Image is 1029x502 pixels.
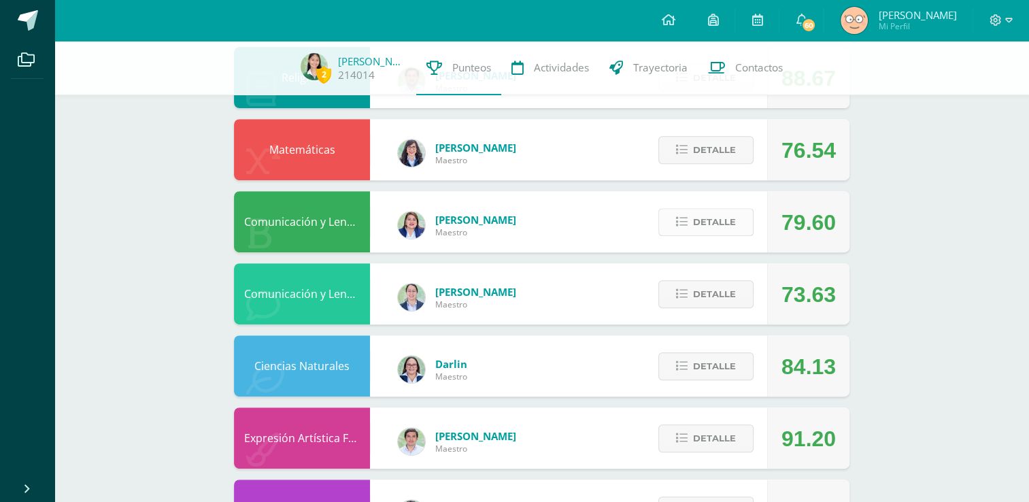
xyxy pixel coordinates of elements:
[234,119,370,180] div: Matemáticas
[398,428,425,455] img: 8e3dba6cfc057293c5db5c78f6d0205d.png
[398,356,425,383] img: 571966f00f586896050bf2f129d9ef0a.png
[599,41,698,95] a: Trayectoria
[435,299,516,310] span: Maestro
[801,18,816,33] span: 60
[234,263,370,324] div: Comunicación y Lenguaje Inglés
[452,61,491,75] span: Punteos
[435,357,467,371] span: Darlin
[698,41,793,95] a: Contactos
[534,61,589,75] span: Actividades
[435,429,516,443] span: [PERSON_NAME]
[398,212,425,239] img: 97caf0f34450839a27c93473503a1ec1.png
[398,139,425,167] img: 01c6c64f30021d4204c203f22eb207bb.png
[781,192,836,253] div: 79.60
[301,53,328,80] img: 3247cecd46813d2f61d58a2c5d2352f6.png
[781,336,836,397] div: 84.13
[693,137,736,163] span: Detalle
[316,66,331,83] span: 2
[234,191,370,252] div: Comunicación y Lenguaje Idioma Español
[435,285,516,299] span: [PERSON_NAME]
[878,20,956,32] span: Mi Perfil
[435,154,516,166] span: Maestro
[234,335,370,397] div: Ciencias Naturales
[398,284,425,311] img: bdeda482c249daf2390eb3a441c038f2.png
[501,41,599,95] a: Actividades
[878,8,956,22] span: [PERSON_NAME]
[781,408,836,469] div: 91.20
[693,282,736,307] span: Detalle
[781,264,836,325] div: 73.63
[781,120,836,181] div: 76.54
[435,443,516,454] span: Maestro
[658,136,754,164] button: Detalle
[658,352,754,380] button: Detalle
[435,371,467,382] span: Maestro
[658,208,754,236] button: Detalle
[338,54,406,68] a: [PERSON_NAME]
[435,141,516,154] span: [PERSON_NAME]
[693,210,736,235] span: Detalle
[633,61,688,75] span: Trayectoria
[693,354,736,379] span: Detalle
[234,407,370,469] div: Expresión Artística FORMACIÓN MUSICAL
[693,426,736,451] span: Detalle
[338,68,375,82] a: 214014
[735,61,783,75] span: Contactos
[416,41,501,95] a: Punteos
[435,213,516,227] span: [PERSON_NAME]
[658,280,754,308] button: Detalle
[435,227,516,238] span: Maestro
[841,7,868,34] img: fd306861ef862bb41144000d8b4d6f5f.png
[658,424,754,452] button: Detalle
